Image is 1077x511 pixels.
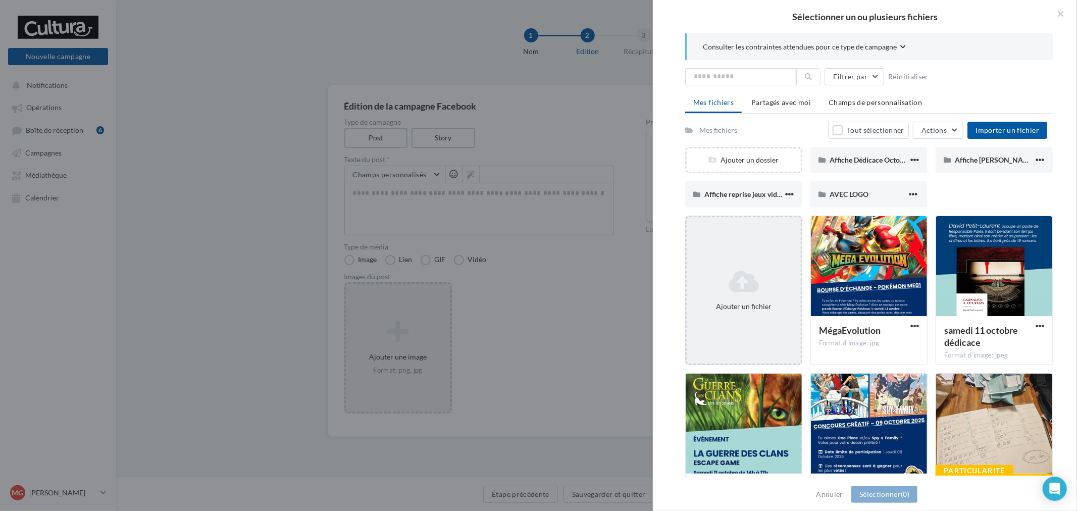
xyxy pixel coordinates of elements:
span: samedi 11 octobre dédicace [944,325,1018,348]
span: Mes fichiers [693,98,734,107]
div: Mes fichiers [699,125,737,135]
button: Consulter les contraintes attendues pour ce type de campagne [703,41,906,54]
div: Format d'image: jpg [819,339,919,348]
button: Réinitialiser [884,71,933,83]
div: Open Intercom Messenger [1043,477,1067,501]
span: AVEC LOGO [830,190,868,198]
span: (0) [901,490,909,498]
span: Importer un fichier [976,126,1039,134]
span: Consulter les contraintes attendues pour ce type de campagne [703,42,897,52]
span: Actions [921,126,947,134]
span: Partagés avec moi [751,98,811,107]
button: Filtrer par [825,68,884,85]
h2: Sélectionner un ou plusieurs fichiers [669,12,1061,21]
div: Format d'image: jpeg [944,351,1044,360]
div: Ajouter un dossier [687,155,801,165]
div: Ajouter un fichier [691,301,797,312]
button: Actions [913,122,963,139]
span: Champs de personnalisation [829,98,922,107]
span: Affiche Dédicace Octobre (2025) 1 [830,156,938,164]
button: Tout sélectionner [828,122,909,139]
button: Importer un fichier [967,122,1047,139]
button: Annuler [812,488,847,500]
button: Sélectionner(0) [851,486,917,503]
span: MégaEvolution [819,325,881,336]
span: Affiche [PERSON_NAME] [955,156,1036,164]
span: Affiche reprise jeux vidéo [704,190,785,198]
div: Particularité [936,465,1013,476]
